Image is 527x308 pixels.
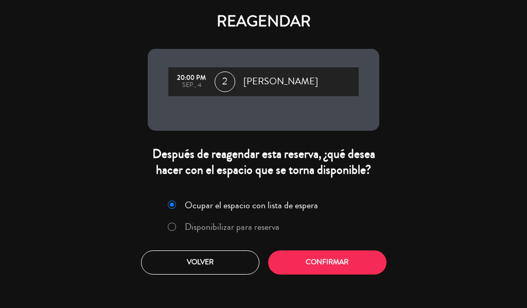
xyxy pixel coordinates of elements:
[185,222,279,231] label: Disponibilizar para reserva
[148,146,379,178] div: Después de reagendar esta reserva, ¿qué desea hacer con el espacio que se torna disponible?
[141,250,259,275] button: Volver
[173,82,209,89] div: sep., 4
[243,74,318,89] span: [PERSON_NAME]
[148,12,379,31] h4: REAGENDAR
[268,250,387,275] button: Confirmar
[215,71,235,92] span: 2
[185,201,318,210] label: Ocupar el espacio con lista de espera
[173,75,209,82] div: 20:00 PM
